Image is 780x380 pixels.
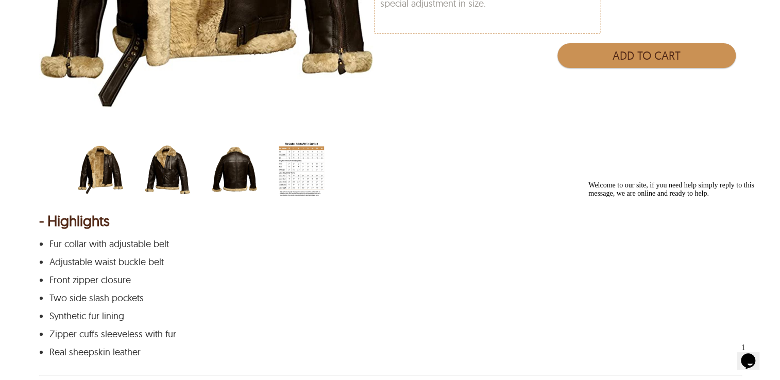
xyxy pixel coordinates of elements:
[4,4,170,20] span: Welcome to our site, if you need help simply reply to this message, we are online and ready to help.
[145,141,201,200] div: scin-13031-brown-side.jpg
[557,43,736,68] button: Add to Cart
[556,73,736,96] iframe: PayPal
[49,257,728,267] p: Adjustable waist buckle belt
[49,239,728,249] p: Fur collar with adjustable belt
[145,141,190,198] img: scin-13031-brown-side.jpg
[584,177,770,334] iframe: chat widget
[49,293,728,303] p: Two side slash pockets
[39,216,741,226] div: - Highlights
[49,311,728,321] p: Synthetic fur lining
[4,4,190,21] div: Welcome to our site, if you need help simply reply to this message, we are online and ready to help.
[279,141,324,198] img: men-jacket-size-chart-with-fur.jpg
[78,141,123,198] img: scin-13031-brown.jpg
[212,141,257,198] img: scin-13031-brown-back.jpg
[49,275,728,285] p: Front zipper closure
[279,141,335,200] div: men-jacket-size-chart-with-fur.jpg
[49,329,728,339] p: Zipper cuffs sleeveless with fur
[49,347,728,357] p: Real sheepskin leather
[737,339,770,370] iframe: chat widget
[78,141,134,200] div: scin-13031-brown.jpg
[212,141,268,200] div: scin-13031-brown-back.jpg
